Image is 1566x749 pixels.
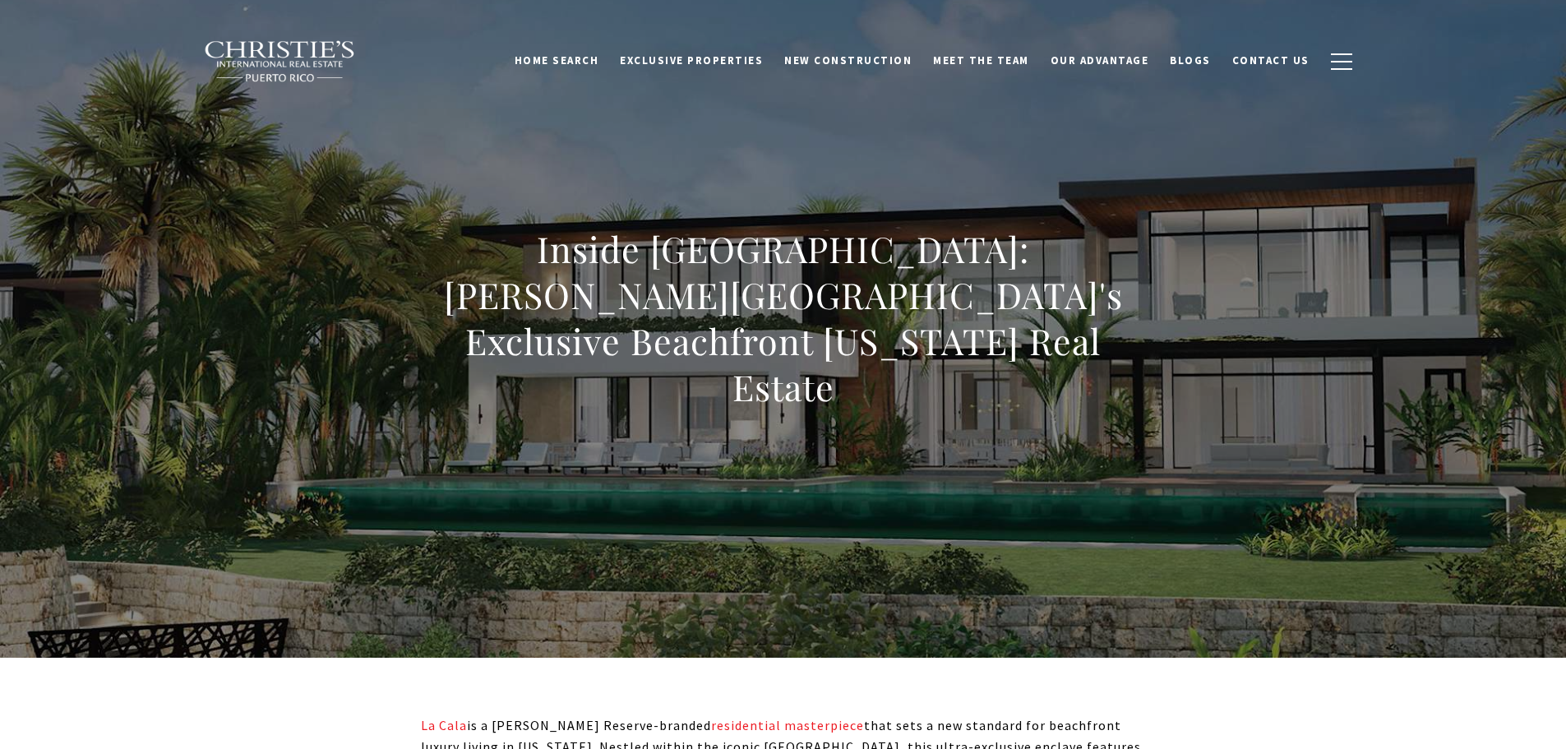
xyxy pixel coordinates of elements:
[1170,53,1211,67] span: Blogs
[784,53,912,67] span: New Construction
[711,717,864,733] a: residential masterpiece
[504,45,610,76] a: Home Search
[609,45,774,76] a: Exclusive Properties
[421,717,467,733] a: La Cala
[1159,45,1222,76] a: Blogs
[204,40,357,83] img: Christie's International Real Estate black text logo
[1040,45,1160,76] a: Our Advantage
[774,45,922,76] a: New Construction
[421,226,1146,410] h1: Inside [GEOGRAPHIC_DATA]: [PERSON_NAME][GEOGRAPHIC_DATA]'s Exclusive Beachfront [US_STATE] Real E...
[620,53,763,67] span: Exclusive Properties
[922,45,1040,76] a: Meet the Team
[1051,53,1149,67] span: Our Advantage
[1232,53,1310,67] span: Contact Us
